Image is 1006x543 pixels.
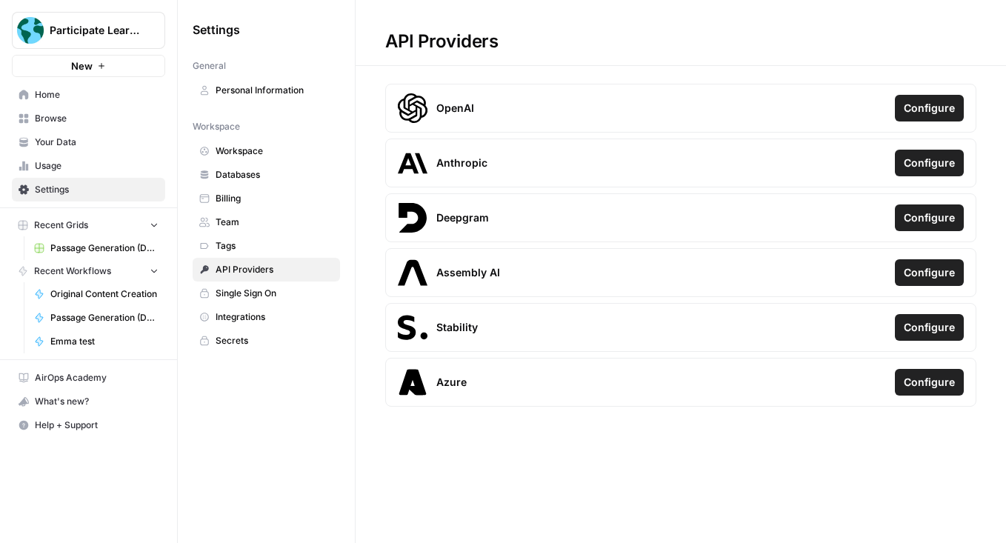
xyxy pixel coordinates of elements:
[216,239,333,253] span: Tags
[27,236,165,260] a: Passage Generation (Deep Research) Grid
[436,101,474,116] span: OpenAI
[193,329,340,353] a: Secrets
[904,265,955,280] span: Configure
[35,112,159,125] span: Browse
[895,259,964,286] button: Configure
[216,287,333,300] span: Single Sign On
[904,320,955,335] span: Configure
[193,305,340,329] a: Integrations
[34,219,88,232] span: Recent Grids
[904,210,955,225] span: Configure
[216,216,333,229] span: Team
[12,214,165,236] button: Recent Grids
[50,287,159,301] span: Original Content Creation
[895,369,964,396] button: Configure
[895,150,964,176] button: Configure
[12,390,165,413] button: What's new?
[50,241,159,255] span: Passage Generation (Deep Research) Grid
[35,183,159,196] span: Settings
[13,390,164,413] div: What's new?
[12,413,165,437] button: Help + Support
[12,154,165,178] a: Usage
[71,59,93,73] span: New
[895,95,964,121] button: Configure
[35,371,159,384] span: AirOps Academy
[35,419,159,432] span: Help + Support
[35,88,159,101] span: Home
[904,375,955,390] span: Configure
[12,178,165,201] a: Settings
[12,83,165,107] a: Home
[436,265,500,280] span: Assembly AI
[35,136,159,149] span: Your Data
[216,334,333,347] span: Secrets
[27,306,165,330] a: Passage Generation (Deep Research)
[193,139,340,163] a: Workspace
[895,204,964,231] button: Configure
[12,12,165,49] button: Workspace: Participate Learning
[904,156,955,170] span: Configure
[27,330,165,353] a: Emma test
[50,23,139,38] span: Participate Learning
[193,187,340,210] a: Billing
[35,159,159,173] span: Usage
[216,84,333,97] span: Personal Information
[17,17,44,44] img: Participate Learning Logo
[12,130,165,154] a: Your Data
[193,79,340,102] a: Personal Information
[193,210,340,234] a: Team
[12,107,165,130] a: Browse
[50,311,159,324] span: Passage Generation (Deep Research)
[216,192,333,205] span: Billing
[50,335,159,348] span: Emma test
[193,282,340,305] a: Single Sign On
[12,366,165,390] a: AirOps Academy
[436,210,489,225] span: Deepgram
[193,163,340,187] a: Databases
[216,263,333,276] span: API Providers
[216,310,333,324] span: Integrations
[193,258,340,282] a: API Providers
[356,30,528,53] div: API Providers
[12,260,165,282] button: Recent Workflows
[904,101,955,116] span: Configure
[193,59,226,73] span: General
[193,234,340,258] a: Tags
[27,282,165,306] a: Original Content Creation
[895,314,964,341] button: Configure
[436,156,487,170] span: Anthropic
[436,320,478,335] span: Stability
[216,168,333,181] span: Databases
[216,144,333,158] span: Workspace
[12,55,165,77] button: New
[193,21,240,39] span: Settings
[34,264,111,278] span: Recent Workflows
[193,120,240,133] span: Workspace
[436,375,467,390] span: Azure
